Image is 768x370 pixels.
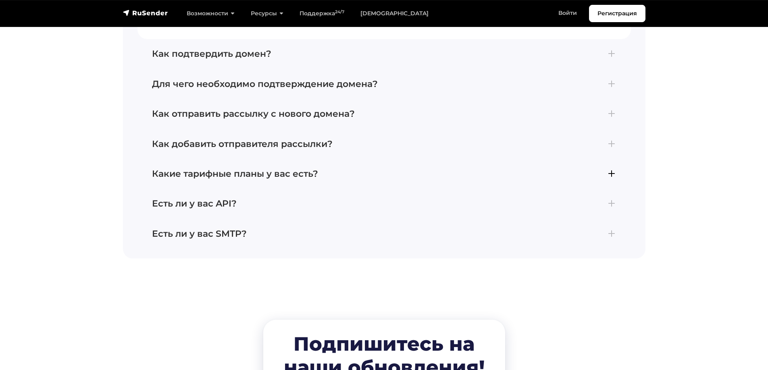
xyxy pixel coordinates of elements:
h4: Как добавить отправителя рассылки? [152,139,616,149]
h4: Как отправить рассылку с нового домена? [152,109,616,119]
a: Войти [550,5,585,21]
a: Возможности [179,5,243,22]
h4: Для чего необходимо подтверждение домена? [152,79,616,89]
h4: Есть ли у вас SMTP? [152,229,616,239]
a: Регистрация [589,5,645,22]
h4: Как подтвердить домен? [152,49,616,59]
sup: 24/7 [335,9,344,14]
a: Поддержка24/7 [291,5,352,22]
a: Ресурсы [243,5,291,22]
h4: Есть ли у вас API? [152,198,616,209]
h4: Какие тарифные планы у вас есть? [152,169,616,179]
img: RuSender [123,9,168,17]
a: [DEMOGRAPHIC_DATA] [352,5,437,22]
